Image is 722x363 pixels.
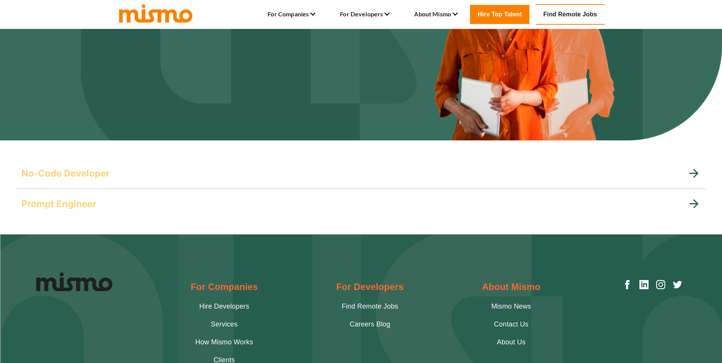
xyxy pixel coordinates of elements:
li: For Companies [268,8,316,21]
a: Find Remote Jobs [342,301,398,312]
a: Find Remote Jobs [536,4,604,25]
img: Logo [36,272,112,291]
a: Hire Developers [199,301,249,312]
h5: No-Code Developer [21,167,110,180]
a: How Mismo Works [195,337,253,347]
img: logo [118,3,194,23]
div: No-Code Developer [15,158,707,189]
h2: For Companies [191,280,258,294]
a: Careers Blog [350,319,390,330]
a: About Us [497,337,526,347]
h2: About Mismo [482,280,540,294]
a: Contact Us [494,319,529,330]
li: About Mismo [414,8,458,21]
a: Services [211,319,237,330]
li: For Developers [340,8,390,21]
a: Hire Top Talent [470,5,529,24]
h2: For Developers [336,280,404,294]
a: Mismo News [491,301,531,312]
div: Prompt Engineer [15,189,707,219]
h5: Prompt Engineer [21,198,96,210]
